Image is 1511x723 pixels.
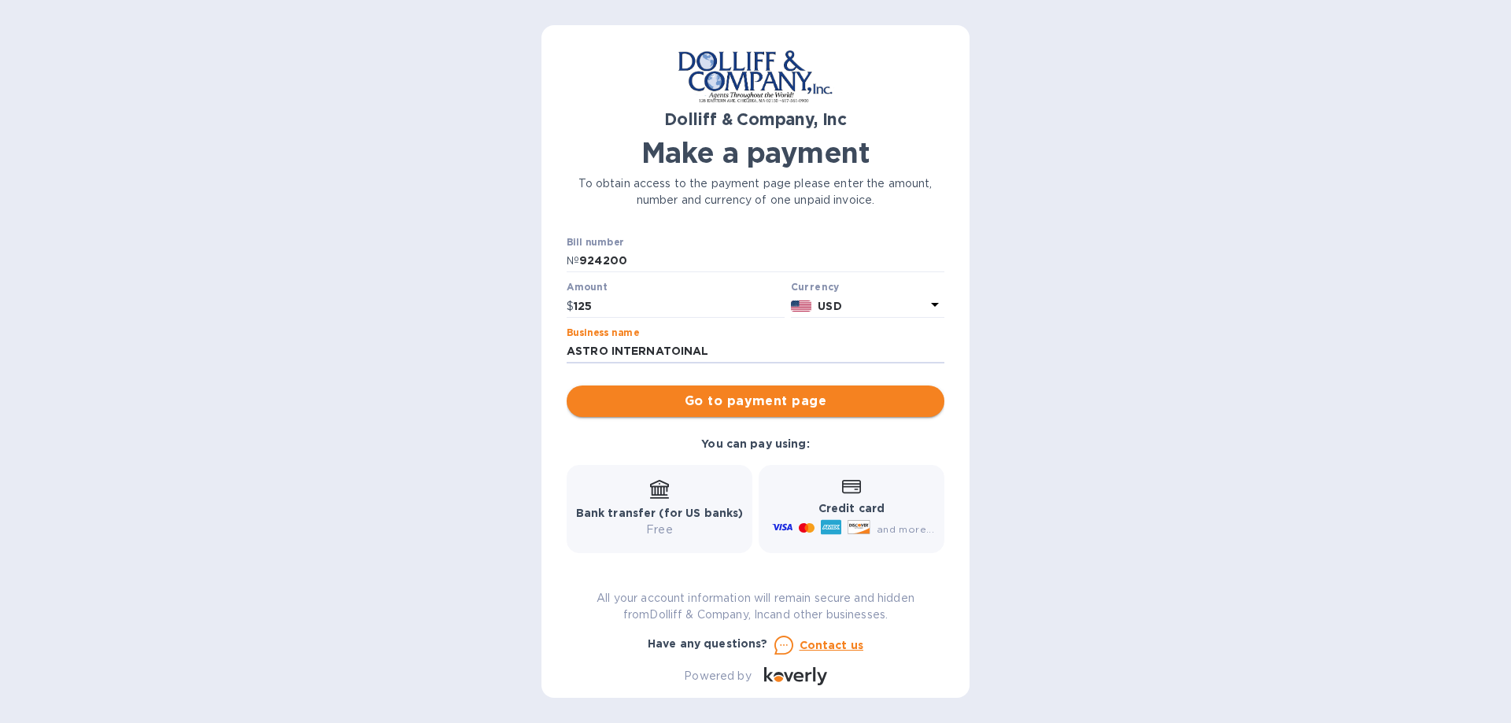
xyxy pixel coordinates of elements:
p: № [567,253,579,269]
b: Dolliff & Company, Inc [664,109,847,129]
b: Currency [791,281,840,293]
span: and more... [877,523,934,535]
label: Business name [567,328,639,338]
p: Free [576,522,744,538]
u: Contact us [800,639,864,651]
label: Amount [567,283,607,293]
b: You can pay using: [701,437,809,450]
input: Enter bill number [579,249,944,273]
p: Powered by [684,668,751,684]
label: Bill number [567,238,623,247]
h1: Make a payment [567,136,944,169]
p: To obtain access to the payment page please enter the amount, number and currency of one unpaid i... [567,175,944,208]
b: Bank transfer (for US banks) [576,507,744,519]
b: Have any questions? [648,637,768,650]
p: $ [567,298,574,315]
input: 0.00 [574,294,785,318]
button: Go to payment page [567,385,944,417]
img: USD [791,301,812,312]
b: Credit card [818,502,885,515]
input: Enter business name [567,340,944,363]
p: All your account information will remain secure and hidden from Dolliff & Company, Inc and other ... [567,590,944,623]
span: Go to payment page [579,392,932,411]
b: USD [818,300,841,312]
